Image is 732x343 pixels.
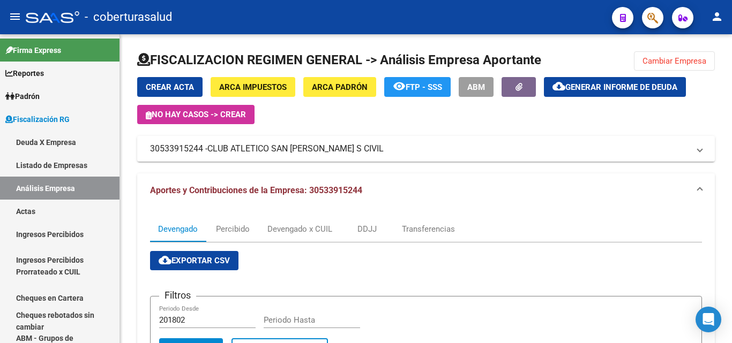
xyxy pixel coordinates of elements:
[5,44,61,56] span: Firma Express
[159,256,230,265] span: Exportar CSV
[159,254,171,266] mat-icon: cloud_download
[459,77,494,97] button: ABM
[207,143,384,155] span: CLUB ATLETICO SAN [PERSON_NAME] S CIVIL
[137,51,541,68] h1: FISCALIZACION REGIMEN GENERAL -> Análisis Empresa Aportante
[216,223,250,235] div: Percibido
[402,223,455,235] div: Transferencias
[150,143,689,155] mat-panel-title: 30533915244 -
[312,82,368,92] span: ARCA Padrón
[406,82,442,92] span: FTP - SSS
[5,67,44,79] span: Reportes
[357,223,377,235] div: DDJJ
[150,185,362,195] span: Aportes y Contribuciones de la Empresa: 30533915244
[544,77,686,97] button: Generar informe de deuda
[159,288,196,303] h3: Filtros
[137,105,255,124] button: No hay casos -> Crear
[565,82,677,92] span: Generar informe de deuda
[267,223,332,235] div: Devengado x CUIL
[634,51,715,71] button: Cambiar Empresa
[146,110,246,119] span: No hay casos -> Crear
[9,10,21,23] mat-icon: menu
[393,80,406,93] mat-icon: remove_red_eye
[146,82,194,92] span: Crear Acta
[711,10,723,23] mat-icon: person
[384,77,451,97] button: FTP - SSS
[158,223,198,235] div: Devengado
[5,113,70,125] span: Fiscalización RG
[211,77,295,97] button: ARCA Impuestos
[696,307,721,332] div: Open Intercom Messenger
[303,77,376,97] button: ARCA Padrón
[137,136,715,162] mat-expansion-panel-header: 30533915244 -CLUB ATLETICO SAN [PERSON_NAME] S CIVIL
[219,82,287,92] span: ARCA Impuestos
[85,5,172,29] span: - coberturasalud
[137,77,203,97] button: Crear Acta
[150,251,238,270] button: Exportar CSV
[137,173,715,208] mat-expansion-panel-header: Aportes y Contribuciones de la Empresa: 30533915244
[467,82,485,92] span: ABM
[5,90,40,102] span: Padrón
[643,56,706,66] span: Cambiar Empresa
[552,80,565,93] mat-icon: cloud_download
